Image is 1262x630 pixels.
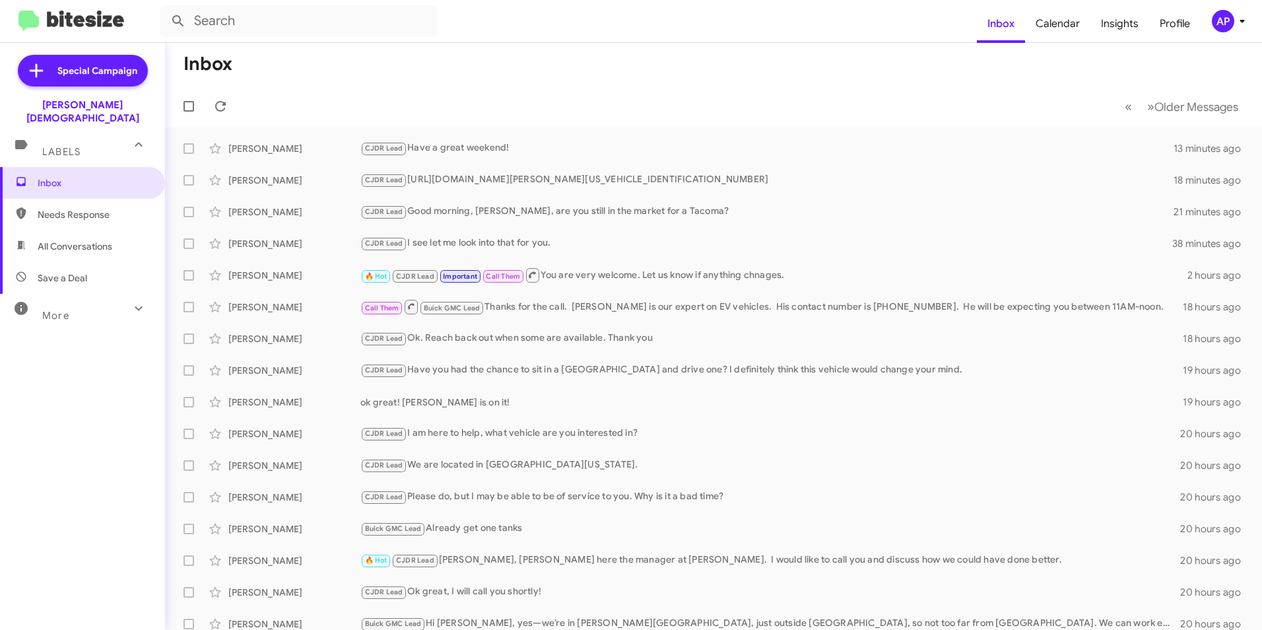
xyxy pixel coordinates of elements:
div: 18 minutes ago [1174,174,1251,187]
div: 18 hours ago [1183,300,1251,314]
div: [PERSON_NAME] [228,491,360,504]
span: Buick GMC Lead [365,619,422,628]
div: You are very welcome. Let us know if anything chnages. [360,267,1187,283]
div: 38 minutes ago [1172,237,1251,250]
a: Profile [1149,5,1201,43]
div: Ok. Reach back out when some are available. Thank you [360,331,1183,346]
span: CJDR Lead [365,461,403,470]
span: CJDR Lead [365,429,403,438]
div: [PERSON_NAME] [228,427,360,440]
a: Inbox [977,5,1025,43]
div: Please do, but I may be able to be of service to you. Why is it a bad time? [360,489,1180,505]
span: Inbox [38,176,150,190]
div: [PERSON_NAME] [228,300,360,314]
div: [PERSON_NAME] [228,205,360,219]
span: CJDR Lead [365,334,403,343]
div: Good morning, [PERSON_NAME], are you still in the market for a Tacoma? [360,204,1174,219]
div: 21 minutes ago [1174,205,1251,219]
span: CJDR Lead [365,207,403,216]
a: Insights [1090,5,1149,43]
span: CJDR Lead [365,144,403,153]
span: Save a Deal [38,271,87,285]
div: [URL][DOMAIN_NAME][PERSON_NAME][US_VEHICLE_IDENTIFICATION_NUMBER] [360,172,1174,188]
div: [PERSON_NAME] [228,364,360,377]
span: Call Them [486,272,520,281]
div: [PERSON_NAME] [228,459,360,472]
div: AP [1212,10,1234,32]
span: Labels [42,146,81,158]
div: [PERSON_NAME] [228,142,360,155]
span: « [1125,98,1132,115]
span: Buick GMC Lead [365,524,422,533]
button: Next [1139,93,1246,120]
div: 2 hours ago [1187,269,1251,282]
span: 🔥 Hot [365,556,387,565]
span: Call Them [365,304,399,312]
div: 18 hours ago [1183,332,1251,345]
div: [PERSON_NAME] [228,396,360,409]
span: All Conversations [38,240,112,253]
div: 20 hours ago [1180,586,1251,599]
div: Have a great weekend! [360,141,1174,156]
input: Search [160,5,437,37]
div: [PERSON_NAME], [PERSON_NAME] here the manager at [PERSON_NAME]. I would like to call you and disc... [360,553,1180,568]
div: [PERSON_NAME] [228,554,360,567]
div: 13 minutes ago [1174,142,1251,155]
div: 20 hours ago [1180,522,1251,536]
div: [PERSON_NAME] [228,174,360,187]
div: I am here to help, what vehicle are you interested in? [360,426,1180,441]
span: More [42,310,69,322]
span: 🔥 Hot [365,272,387,281]
a: Calendar [1025,5,1090,43]
div: Thanks for the call. [PERSON_NAME] is our expert on EV vehicles. His contact number is [PHONE_NUM... [360,298,1183,315]
div: Already get one tanks [360,521,1180,536]
button: Previous [1117,93,1140,120]
h1: Inbox [183,53,232,75]
div: 19 hours ago [1183,364,1251,377]
div: [PERSON_NAME] [228,332,360,345]
div: 20 hours ago [1180,491,1251,504]
span: Needs Response [38,208,150,221]
span: CJDR Lead [365,366,403,374]
div: We are located in [GEOGRAPHIC_DATA][US_STATE]. [360,458,1180,473]
a: Special Campaign [18,55,148,87]
span: CJDR Lead [365,239,403,248]
span: CJDR Lead [365,588,403,596]
div: I see let me look into that for you. [360,236,1172,251]
div: [PERSON_NAME] [228,269,360,282]
div: ok great! [PERSON_NAME] is on it! [360,396,1183,409]
div: 20 hours ago [1180,427,1251,440]
span: Important [443,272,477,281]
span: Buick GMC Lead [424,304,481,312]
div: [PERSON_NAME] [228,522,360,536]
div: Have you had the chance to sit in a [GEOGRAPHIC_DATA] and drive one? I definitely think this vehi... [360,363,1183,378]
div: [PERSON_NAME] [228,586,360,599]
span: CJDR Lead [365,176,403,184]
span: » [1147,98,1154,115]
div: 19 hours ago [1183,396,1251,409]
button: AP [1201,10,1247,32]
span: Older Messages [1154,100,1238,114]
nav: Page navigation example [1117,93,1246,120]
div: [PERSON_NAME] [228,237,360,250]
span: CJDR Lead [396,556,434,565]
span: CJDR Lead [396,272,434,281]
span: Special Campaign [57,64,137,77]
div: 20 hours ago [1180,459,1251,472]
div: 20 hours ago [1180,554,1251,567]
div: Ok great, I will call you shortly! [360,584,1180,600]
span: CJDR Lead [365,493,403,501]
